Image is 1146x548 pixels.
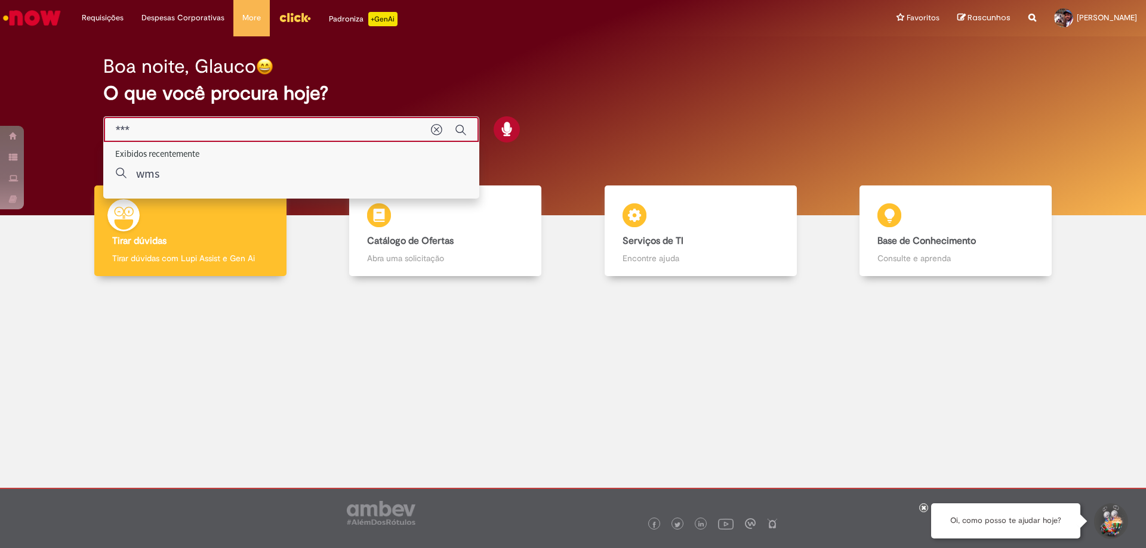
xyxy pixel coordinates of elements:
img: logo_footer_workplace.png [745,518,756,529]
button: Iniciar Conversa de Suporte [1092,503,1128,539]
a: Rascunhos [957,13,1011,24]
h2: Boa noite, Glauco [103,56,256,77]
img: logo_footer_naosei.png [767,518,778,529]
img: logo_footer_linkedin.png [698,521,704,528]
a: Base de Conhecimento Consulte e aprenda [828,185,1084,277]
p: +GenAi [368,12,398,26]
img: logo_footer_ambev_rotulo_gray.png [347,501,415,525]
div: Padroniza [329,12,398,26]
span: Requisições [82,12,124,24]
b: Serviços de TI [623,235,683,247]
a: Serviços de TI Encontre ajuda [573,185,828,277]
b: Tirar dúvidas [112,235,167,247]
span: Rascunhos [968,12,1011,23]
b: Catálogo de Ofertas [367,235,454,247]
p: Consulte e aprenda [877,252,1034,264]
img: logo_footer_twitter.png [674,522,680,528]
div: Oi, como posso te ajudar hoje? [931,503,1080,538]
img: click_logo_yellow_360x200.png [279,8,311,26]
p: Tirar dúvidas com Lupi Assist e Gen Ai [112,252,269,264]
img: happy-face.png [256,58,273,75]
a: Tirar dúvidas Tirar dúvidas com Lupi Assist e Gen Ai [63,185,318,277]
h2: O que você procura hoje? [103,83,1043,104]
span: [PERSON_NAME] [1077,13,1137,23]
a: Catálogo de Ofertas Abra uma solicitação [318,185,574,277]
span: Favoritos [907,12,939,24]
b: Base de Conhecimento [877,235,976,247]
img: logo_footer_facebook.png [651,522,657,528]
img: ServiceNow [1,6,63,30]
span: Despesas Corporativas [141,12,224,24]
span: More [242,12,261,24]
p: Encontre ajuda [623,252,779,264]
img: logo_footer_youtube.png [718,516,734,531]
p: Abra uma solicitação [367,252,523,264]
